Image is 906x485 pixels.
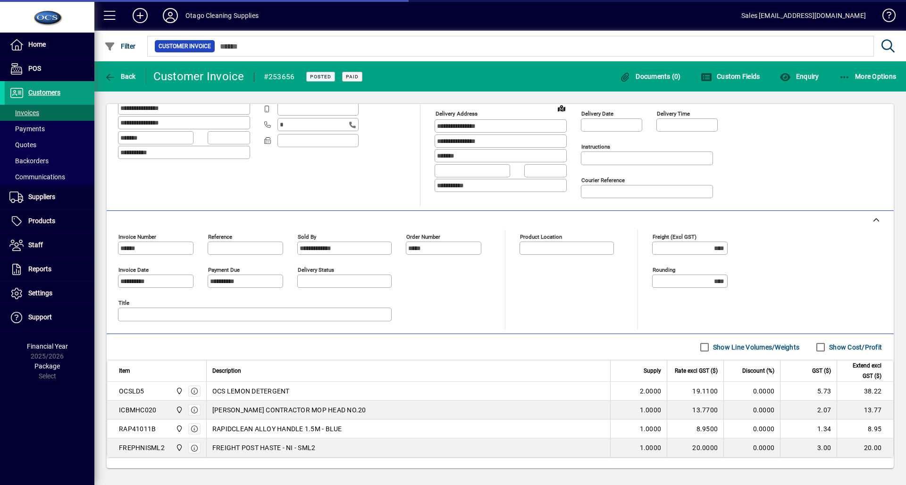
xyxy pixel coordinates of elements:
mat-label: Courier Reference [581,177,625,184]
button: Custom Fields [698,68,763,85]
mat-label: Invoice number [118,234,156,240]
div: 19.1100 [673,386,718,396]
td: 2.07 [780,401,837,419]
span: Discount (%) [742,366,774,376]
span: [PERSON_NAME] CONTRACTOR MOP HEAD NO.20 [212,405,366,415]
span: FREIGHT POST HASTE - NI - SML2 [212,443,316,452]
a: Settings [5,282,94,305]
span: Head Office [173,443,184,453]
div: 13.7700 [673,405,718,415]
span: Paid [346,74,359,80]
div: RAP41011B [119,424,156,434]
span: Extend excl GST ($) [843,360,881,381]
span: Staff [28,241,43,249]
span: RAPIDCLEAN ALLOY HANDLE 1.5M - BLUE [212,424,342,434]
mat-label: Product location [520,234,562,240]
td: 13.77 [837,401,893,419]
span: Rate excl GST ($) [675,366,718,376]
span: 1.0000 [640,405,662,415]
button: Filter [102,38,138,55]
a: Home [5,33,94,57]
span: Backorders [9,157,49,165]
a: Backorders [5,153,94,169]
div: Otago Cleaning Supplies [185,8,259,23]
a: Quotes [5,137,94,153]
span: OCS LEMON DETERGENT [212,386,290,396]
span: Head Office [173,424,184,434]
mat-label: Order number [406,234,440,240]
a: Suppliers [5,185,94,209]
span: Back [104,73,136,80]
span: Invoices [9,109,39,117]
a: Invoices [5,105,94,121]
span: Package [34,362,60,370]
span: Settings [28,289,52,297]
span: Suppliers [28,193,55,201]
td: 0.0000 [723,401,780,419]
span: Supply [644,366,661,376]
a: Staff [5,234,94,257]
span: 1.0000 [640,443,662,452]
div: FREPHNISML2 [119,443,165,452]
td: 0.0000 [723,438,780,457]
span: More Options [839,73,897,80]
mat-label: Delivery time [657,110,690,117]
mat-label: Delivery status [298,267,334,273]
button: Enquiry [777,68,821,85]
mat-label: Payment due [208,267,240,273]
a: Support [5,306,94,329]
a: Knowledge Base [875,2,894,33]
mat-label: Rounding [653,267,675,273]
span: Payments [9,125,45,133]
a: POS [5,57,94,81]
div: #253656 [264,69,295,84]
button: More Options [837,68,899,85]
span: 2.0000 [640,386,662,396]
div: 8.9500 [673,424,718,434]
span: Home [28,41,46,48]
span: Customer Invoice [159,42,211,51]
label: Show Line Volumes/Weights [711,343,799,352]
mat-label: Sold by [298,234,316,240]
div: Customer Invoice [153,69,244,84]
mat-label: Freight (excl GST) [653,234,696,240]
td: 0.0000 [723,419,780,438]
button: Profile [155,7,185,24]
span: Documents (0) [620,73,681,80]
app-page-header-button: Back [94,68,146,85]
div: Sales [EMAIL_ADDRESS][DOMAIN_NAME] [741,8,866,23]
mat-label: Delivery date [581,110,613,117]
span: Enquiry [780,73,819,80]
span: Custom Fields [701,73,760,80]
a: Reports [5,258,94,281]
span: POS [28,65,41,72]
span: Quotes [9,141,36,149]
td: 8.95 [837,419,893,438]
td: 0.0000 [723,382,780,401]
div: OCSLD5 [119,386,144,396]
span: Products [28,217,55,225]
mat-label: Reference [208,234,232,240]
span: Support [28,313,52,321]
div: ICBMHC020 [119,405,156,415]
mat-label: Invoice date [118,267,149,273]
a: Products [5,209,94,233]
a: View on map [554,100,569,116]
span: Customers [28,89,60,96]
td: 5.73 [780,382,837,401]
button: Back [102,68,138,85]
span: Item [119,366,130,376]
span: Head Office [173,386,184,396]
span: Filter [104,42,136,50]
label: Show Cost/Profit [827,343,882,352]
span: Reports [28,265,51,273]
span: Description [212,366,241,376]
td: 3.00 [780,438,837,457]
a: Payments [5,121,94,137]
div: 20.0000 [673,443,718,452]
td: 20.00 [837,438,893,457]
mat-label: Instructions [581,143,610,150]
button: Add [125,7,155,24]
a: Communications [5,169,94,185]
td: 1.34 [780,419,837,438]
